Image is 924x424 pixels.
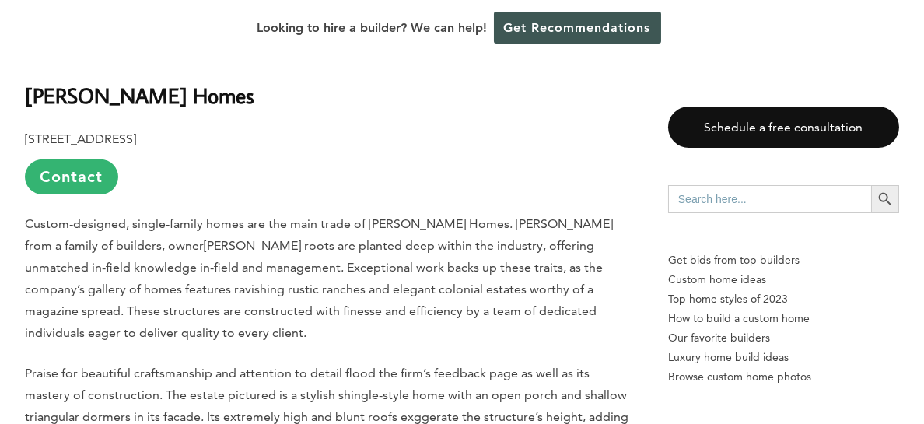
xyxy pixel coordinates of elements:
[668,309,899,328] a: How to build a custom home
[668,270,899,289] a: Custom home ideas
[494,12,661,44] a: Get Recommendations
[668,185,871,213] input: Search here...
[668,107,899,148] a: Schedule a free consultation
[25,238,603,340] span: [PERSON_NAME] roots are planted deep within the industry, offering unmatched in-field knowledge i...
[625,312,905,405] iframe: Drift Widget Chat Controller
[25,131,136,146] b: [STREET_ADDRESS]
[25,159,118,194] a: Contact
[25,216,613,253] span: Custom-designed, single-family homes are the main trade of [PERSON_NAME] Homes. [PERSON_NAME] fro...
[668,289,899,309] a: Top home styles of 2023
[668,251,899,270] p: Get bids from top builders
[877,191,894,208] svg: Search
[25,82,254,109] b: [PERSON_NAME] Homes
